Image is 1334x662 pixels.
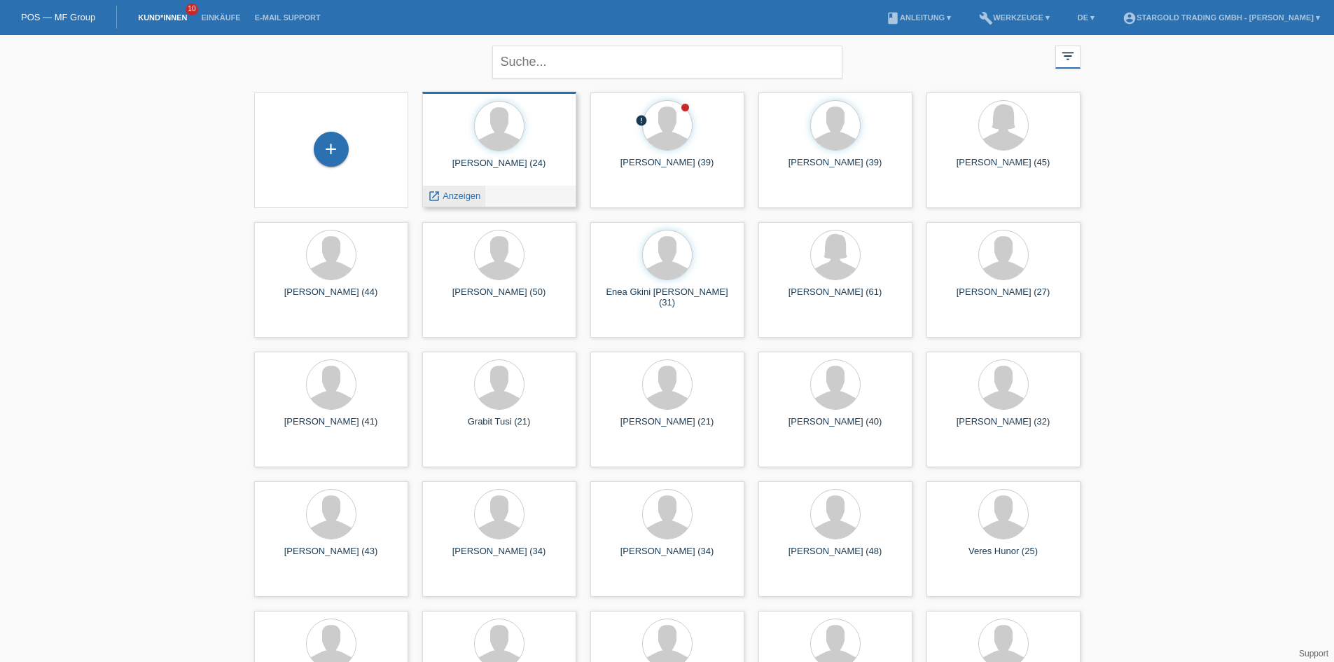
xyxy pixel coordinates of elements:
div: [PERSON_NAME] (40) [770,416,901,439]
div: [PERSON_NAME] (44) [265,287,397,309]
i: launch [428,190,440,202]
a: POS — MF Group [21,12,95,22]
a: Support [1299,649,1328,658]
a: Kund*innen [131,13,194,22]
div: [PERSON_NAME] (41) [265,416,397,439]
i: filter_list [1060,48,1076,64]
div: [PERSON_NAME] (27) [938,287,1069,309]
div: [PERSON_NAME] (34) [433,546,565,568]
span: 10 [186,4,198,15]
i: book [886,11,900,25]
a: E-Mail Support [248,13,328,22]
div: [PERSON_NAME] (21) [602,416,733,439]
div: [PERSON_NAME] (34) [602,546,733,568]
a: buildWerkzeuge ▾ [972,13,1057,22]
i: build [979,11,993,25]
div: Kund*in hinzufügen [314,137,348,161]
a: Einkäufe [194,13,247,22]
a: bookAnleitung ▾ [879,13,958,22]
div: Veres Hunor (25) [938,546,1069,568]
a: DE ▾ [1071,13,1102,22]
i: error [635,114,648,127]
div: [PERSON_NAME] (50) [433,287,565,309]
a: launch Anzeigen [428,191,481,201]
div: [PERSON_NAME] (24) [433,158,565,180]
a: account_circleStargold Trading GmbH - [PERSON_NAME] ▾ [1116,13,1327,22]
div: Unbestätigt, in Bearbeitung [635,114,648,129]
input: Suche... [492,46,842,78]
div: [PERSON_NAME] (48) [770,546,901,568]
i: account_circle [1123,11,1137,25]
div: [PERSON_NAME] (32) [938,416,1069,439]
div: Grabit Tusi (21) [433,416,565,439]
div: [PERSON_NAME] (39) [602,157,733,179]
div: [PERSON_NAME] (43) [265,546,397,568]
span: Anzeigen [443,191,480,201]
div: [PERSON_NAME] (39) [770,157,901,179]
div: Enea Gkini [PERSON_NAME] (31) [602,287,733,309]
div: [PERSON_NAME] (45) [938,157,1069,179]
div: [PERSON_NAME] (61) [770,287,901,309]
